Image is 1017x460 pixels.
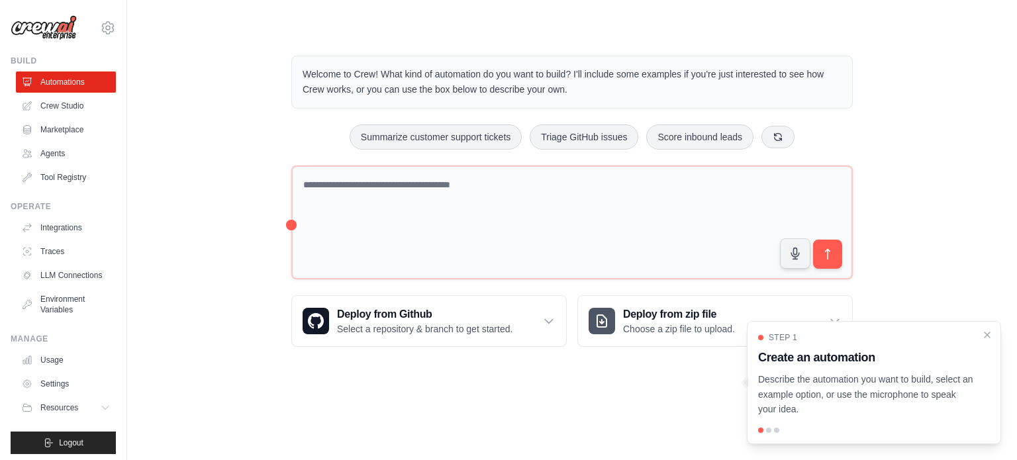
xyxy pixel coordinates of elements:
button: Resources [16,397,116,418]
div: Manage [11,334,116,344]
div: Operate [11,201,116,212]
a: Settings [16,373,116,394]
span: Step 1 [769,332,797,343]
a: Agents [16,143,116,164]
a: Marketplace [16,119,116,140]
button: Score inbound leads [646,124,753,150]
div: Build [11,56,116,66]
span: Resources [40,402,78,413]
p: Select a repository & branch to get started. [337,322,512,336]
p: Welcome to Crew! What kind of automation do you want to build? I'll include some examples if you'... [303,67,842,97]
button: Summarize customer support tickets [350,124,522,150]
a: Usage [16,349,116,371]
img: Logo [11,15,77,40]
p: Describe the automation you want to build, select an example option, or use the microphone to spe... [758,372,974,417]
a: Tool Registry [16,167,116,188]
button: Close walkthrough [982,330,993,340]
a: Crew Studio [16,95,116,116]
button: Logout [11,432,116,454]
a: Automations [16,71,116,93]
a: Traces [16,241,116,262]
h3: Deploy from zip file [623,306,735,322]
h3: Create an automation [758,348,974,367]
a: Integrations [16,217,116,238]
a: LLM Connections [16,265,116,286]
a: Environment Variables [16,289,116,320]
h3: Deploy from Github [337,306,512,322]
span: Logout [59,437,83,448]
button: Triage GitHub issues [530,124,638,150]
p: Choose a zip file to upload. [623,322,735,336]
